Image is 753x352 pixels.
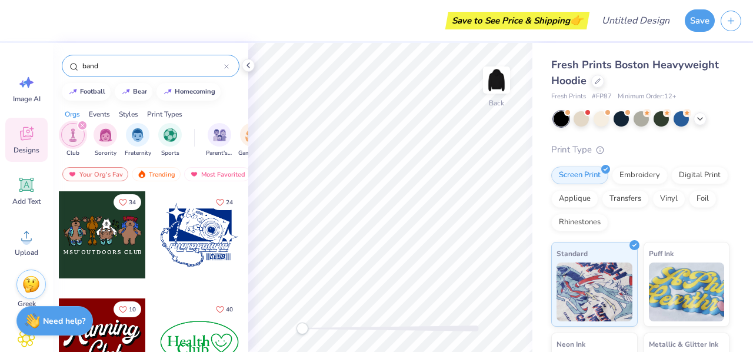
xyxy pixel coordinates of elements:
div: bear [133,88,147,95]
div: Styles [119,109,138,119]
div: Print Type [551,143,729,157]
span: Add Text [12,197,41,206]
div: filter for Parent's Weekend [206,123,233,158]
img: Sorority Image [99,128,112,142]
span: Sports [161,149,179,158]
div: homecoming [175,88,215,95]
span: Neon Ink [557,338,585,350]
div: filter for Club [61,123,85,158]
div: Vinyl [652,190,685,208]
span: Sorority [95,149,116,158]
div: Print Types [147,109,182,119]
button: Like [114,194,141,210]
img: trend_line.gif [121,88,131,95]
img: Game Day Image [245,128,259,142]
div: Digital Print [671,167,728,184]
img: Fraternity Image [131,128,144,142]
img: Puff Ink [649,263,725,321]
span: Club [66,149,79,158]
img: most_fav.gif [189,170,199,178]
span: Metallic & Glitter Ink [649,338,718,350]
div: filter for Fraternity [125,123,151,158]
span: Standard [557,247,588,260]
span: Game Day [238,149,265,158]
img: Back [485,68,508,92]
div: Accessibility label [296,323,308,334]
span: 👉 [570,13,583,27]
input: Untitled Design [592,9,679,32]
div: Applique [551,190,598,208]
img: Club Image [66,128,79,142]
div: Screen Print [551,167,608,184]
img: trend_line.gif [68,88,78,95]
div: Your Org's Fav [62,167,128,181]
div: Orgs [65,109,80,119]
span: 24 [226,200,233,205]
img: Standard [557,263,632,321]
img: most_fav.gif [68,170,77,178]
button: filter button [158,123,182,158]
div: filter for Sports [158,123,182,158]
button: Save [685,9,715,32]
span: Puff Ink [649,247,674,260]
div: Trending [132,167,181,181]
div: Transfers [602,190,649,208]
span: 10 [129,307,136,313]
span: Image AI [13,94,41,104]
span: Designs [14,145,39,155]
div: Save to See Price & Shipping [448,12,587,29]
div: Events [89,109,110,119]
img: trending.gif [137,170,146,178]
button: Like [211,194,238,210]
span: Greek [18,299,36,308]
span: Fresh Prints [551,92,586,102]
div: Foil [689,190,717,208]
img: Parent's Weekend Image [213,128,226,142]
button: football [62,83,111,101]
button: filter button [125,123,151,158]
button: Like [211,301,238,317]
div: football [80,88,105,95]
div: Back [489,98,504,108]
button: filter button [206,123,233,158]
span: 40 [226,307,233,313]
div: Embroidery [612,167,668,184]
span: Parent's Weekend [206,149,233,158]
button: bear [115,83,152,101]
span: Minimum Order: 12 + [618,92,677,102]
span: 34 [129,200,136,205]
button: homecoming [156,83,221,101]
span: Upload [15,248,38,257]
img: trend_line.gif [163,88,172,95]
button: filter button [94,123,117,158]
span: Fresh Prints Boston Heavyweight Hoodie [551,58,719,88]
div: filter for Sorority [94,123,117,158]
span: # FP87 [592,92,612,102]
img: Sports Image [164,128,177,142]
button: Like [114,301,141,317]
div: filter for Game Day [238,123,265,158]
div: Rhinestones [551,214,608,231]
span: Fraternity [125,149,151,158]
strong: Need help? [43,316,85,327]
input: Try "Alpha" [81,60,224,72]
button: filter button [61,123,85,158]
div: Most Favorited [184,167,251,181]
button: filter button [238,123,265,158]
